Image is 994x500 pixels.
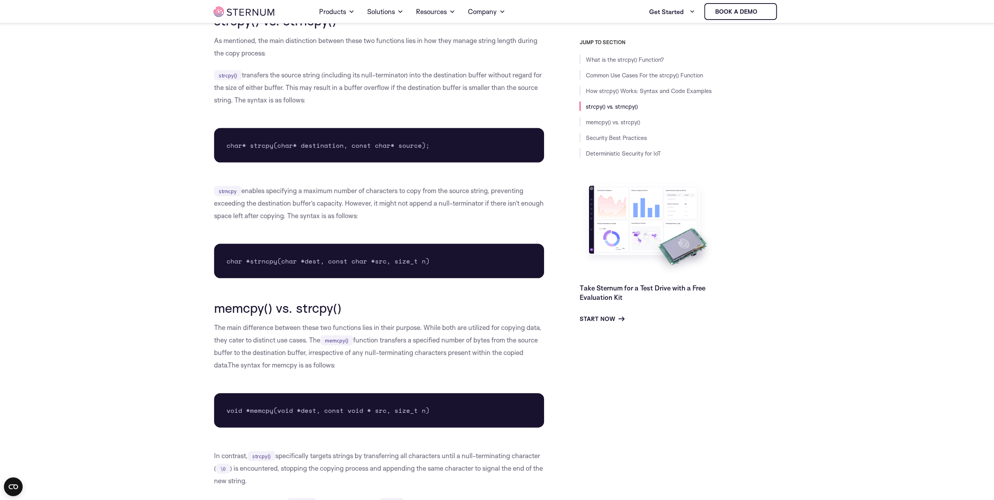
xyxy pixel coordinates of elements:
a: What is the strcpy() Function? [586,56,664,63]
h3: JUMP TO SECTION [580,39,780,45]
a: Book a demo [704,3,777,20]
a: Products [319,1,355,23]
p: In contrast, specifically targets strings by transferring all characters until a null-terminating... [214,450,544,487]
a: How strcpy() Works: Syntax and Code Examples [586,87,712,95]
a: Solutions [367,1,403,23]
pre: char *strncpy(char *dest, const char *src, size_t n) [214,244,544,278]
code: strcpy() [248,451,275,461]
a: memcpy() vs. strcpy() [586,118,640,126]
a: Security Best Practices [586,134,647,142]
h2: memcpy() vs. strcpy() [214,300,544,315]
pre: char* strcpy(char* destination, const char* source); [214,128,544,163]
code: \0 [216,464,230,474]
a: Take Sternum for a Test Drive with a Free Evaluation Kit [580,284,705,301]
img: sternum iot [760,9,766,15]
a: Start Now [580,314,625,324]
img: sternum iot [214,7,274,17]
p: As mentioned, the main distinction between these two functions lies in how they manage string len... [214,34,544,59]
p: transfers the source string (including its null-terminator) into the destination buffer without r... [214,69,544,106]
a: Deterministic Security for IoT [586,150,661,157]
a: memcpy() [320,336,353,344]
a: strcpy() vs. strncpy() [586,103,638,110]
button: Open CMP widget [4,477,23,496]
a: Common Use Cases For the strcpy() Function [586,72,703,79]
code: strncpy [214,186,241,196]
p: enables specifying a maximum number of characters to copy from the source string, preventing exce... [214,185,544,222]
a: Company [468,1,505,23]
h2: strcpy() vs. strncpy() [214,13,544,28]
a: Resources [416,1,455,23]
img: Take Sternum for a Test Drive with a Free Evaluation Kit [580,180,716,277]
code: strcpy() [214,70,242,81]
code: memcpy() [320,335,353,346]
a: Get Started [649,4,695,20]
p: The main difference between these two functions lies in their purpose. While both are utilized fo... [214,321,544,371]
pre: void *memcpy(void *dest, const void * src, size_t n) [214,393,544,428]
